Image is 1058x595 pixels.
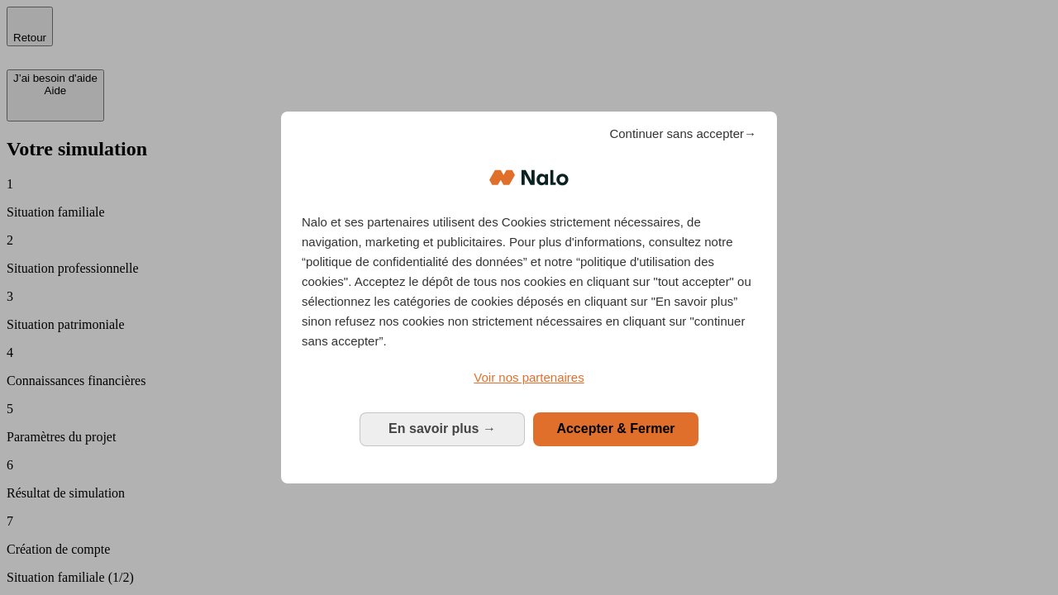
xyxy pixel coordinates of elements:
button: Accepter & Fermer: Accepter notre traitement des données et fermer [533,412,698,445]
span: Continuer sans accepter→ [609,124,756,144]
span: Voir nos partenaires [474,370,584,384]
img: Logo [489,153,569,202]
div: Bienvenue chez Nalo Gestion du consentement [281,112,777,483]
button: En savoir plus: Configurer vos consentements [360,412,525,445]
span: En savoir plus → [388,421,496,436]
span: Accepter & Fermer [556,421,674,436]
p: Nalo et ses partenaires utilisent des Cookies strictement nécessaires, de navigation, marketing e... [302,212,756,351]
a: Voir nos partenaires [302,368,756,388]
